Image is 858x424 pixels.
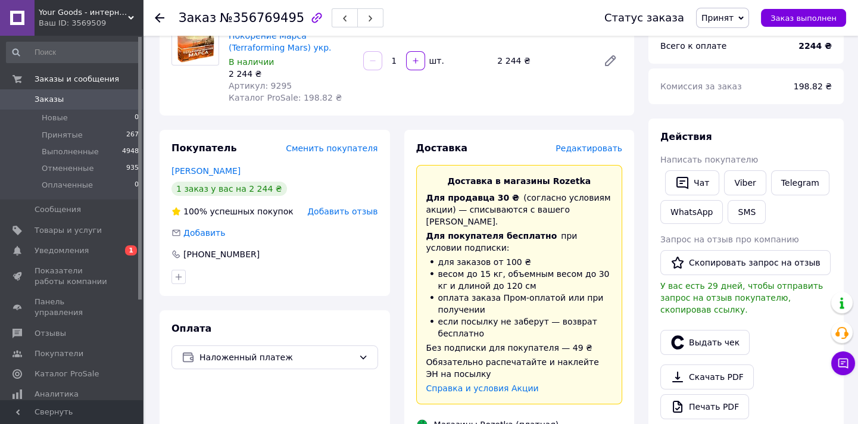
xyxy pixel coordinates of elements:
[426,342,613,354] div: Без подписки для покупателя — 49 ₴
[39,18,143,29] div: Ваш ID: 3569509
[135,113,139,123] span: 0
[660,41,726,51] span: Всего к оплате
[179,11,216,25] span: Заказ
[122,146,139,157] span: 4948
[6,42,140,63] input: Поиск
[229,19,332,52] a: Настольная игра Покорение Марса (Terraforming Mars) укр.
[35,94,64,105] span: Заказы
[35,245,89,256] span: Уведомления
[831,351,855,375] button: Чат с покупателем
[126,163,139,174] span: 935
[701,13,734,23] span: Принят
[125,245,137,255] span: 1
[229,93,342,102] span: Каталог ProSale: 198.82 ₴
[426,231,557,241] span: Для покупателя бесплатно
[35,348,83,359] span: Покупатели
[35,328,66,339] span: Отзывы
[172,18,219,65] img: Настольная игра Покорение Марса (Terraforming Mars) укр.
[556,144,622,153] span: Редактировать
[660,364,754,389] a: Скачать PDF
[307,207,377,216] span: Добавить отзыв
[183,207,207,216] span: 100%
[416,142,468,154] span: Доставка
[770,14,837,23] span: Заказ выполнен
[798,41,832,51] b: 2244 ₴
[229,81,292,91] span: Артикул: 9295
[42,163,93,174] span: Отмененные
[426,193,520,202] span: Для продавца 30 ₴
[426,316,613,339] li: если посылку не заберут — возврат бесплатно
[794,82,832,91] span: 198.82 ₴
[220,11,304,25] span: №356769495
[171,205,294,217] div: успешных покупок
[126,130,139,141] span: 267
[35,204,81,215] span: Сообщения
[182,248,261,260] div: [PHONE_NUMBER]
[199,351,354,364] span: Наложенный платеж
[183,228,225,238] span: Добавить
[447,176,591,186] span: Доставка в магазины Rozetka
[660,131,712,142] span: Действия
[229,68,354,80] div: 2 244 ₴
[660,394,749,419] a: Печать PDF
[229,57,274,67] span: В наличии
[426,192,613,227] div: (согласно условиям акции) — списываются с вашего [PERSON_NAME].
[35,266,110,287] span: Показатели работы компании
[660,281,823,314] span: У вас есть 29 дней, чтобы отправить запрос на отзыв покупателю, скопировав ссылку.
[42,180,93,191] span: Оплаченные
[728,200,766,224] button: SMS
[42,130,83,141] span: Принятые
[426,55,445,67] div: шт.
[171,166,241,176] a: [PERSON_NAME]
[35,389,79,400] span: Аналитика
[35,74,119,85] span: Заказы и сообщения
[42,113,68,123] span: Новые
[155,12,164,24] div: Вернуться назад
[660,235,799,244] span: Запрос на отзыв про компанию
[660,200,723,224] a: WhatsApp
[492,52,594,69] div: 2 244 ₴
[660,82,742,91] span: Комиссия за заказ
[171,323,211,334] span: Оплата
[426,356,613,380] div: Обязательно распечатайте и наклейте ЭН на посылку
[35,369,99,379] span: Каталог ProSale
[426,384,539,393] a: Справка и условия Акции
[42,146,99,157] span: Выполненные
[426,256,613,268] li: для заказов от 100 ₴
[761,9,846,27] button: Заказ выполнен
[604,12,684,24] div: Статус заказа
[771,170,829,195] a: Telegram
[171,182,287,196] div: 1 заказ у вас на 2 244 ₴
[35,225,102,236] span: Товары и услуги
[39,7,128,18] span: Your Goods - интернет-магазин настольных игр
[426,230,613,254] div: при условии подписки:
[286,144,377,153] span: Сменить покупателя
[660,330,750,355] button: Выдать чек
[426,292,613,316] li: оплата заказа Пром-оплатой или при получении
[35,297,110,318] span: Панель управления
[665,170,719,195] button: Чат
[598,49,622,73] a: Редактировать
[426,268,613,292] li: весом до 15 кг, объемным весом до 30 кг и длиной до 120 см
[724,170,766,195] a: Viber
[660,155,758,164] span: Написать покупателю
[171,142,236,154] span: Покупатель
[660,250,831,275] button: Скопировать запрос на отзыв
[135,180,139,191] span: 0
